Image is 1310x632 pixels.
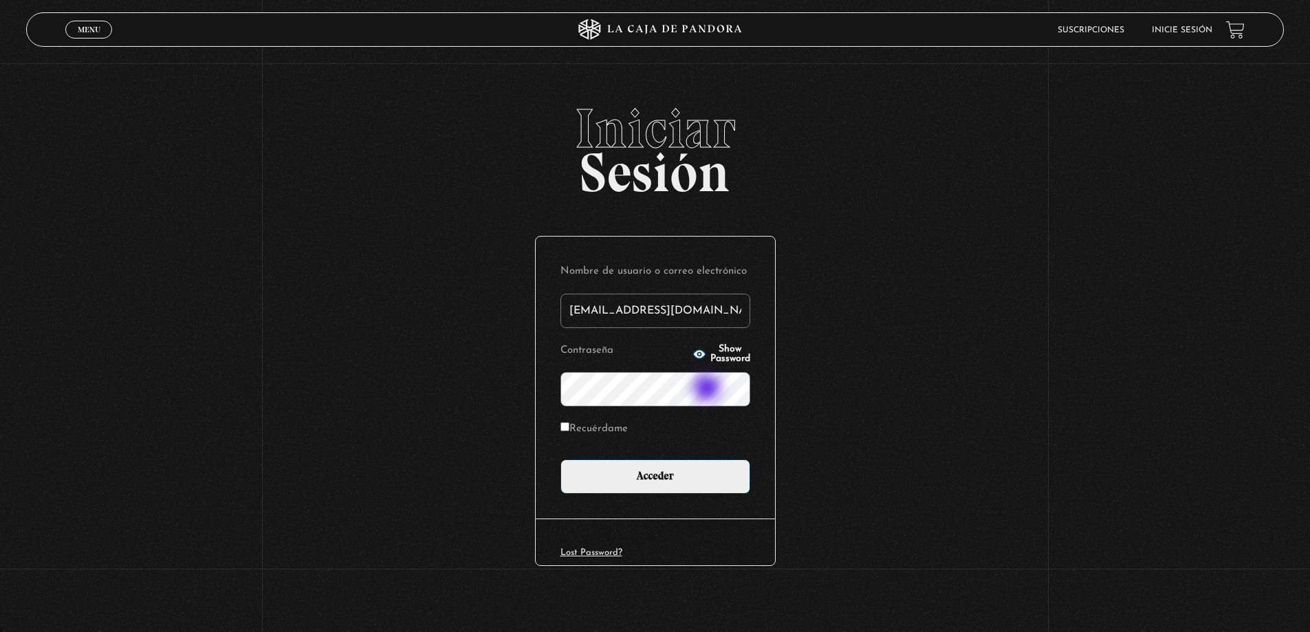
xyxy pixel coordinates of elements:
[692,345,750,364] button: Show Password
[1226,21,1245,39] a: View your shopping cart
[1058,26,1124,34] a: Suscripciones
[560,548,622,557] a: Lost Password?
[710,345,750,364] span: Show Password
[560,419,628,440] label: Recuérdame
[560,459,750,494] input: Acceder
[26,101,1284,156] span: Iniciar
[73,37,105,47] span: Cerrar
[560,261,750,283] label: Nombre de usuario o correo electrónico
[560,340,688,362] label: Contraseña
[26,101,1284,189] h2: Sesión
[1152,26,1212,34] a: Inicie sesión
[78,25,100,34] span: Menu
[560,422,569,431] input: Recuérdame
